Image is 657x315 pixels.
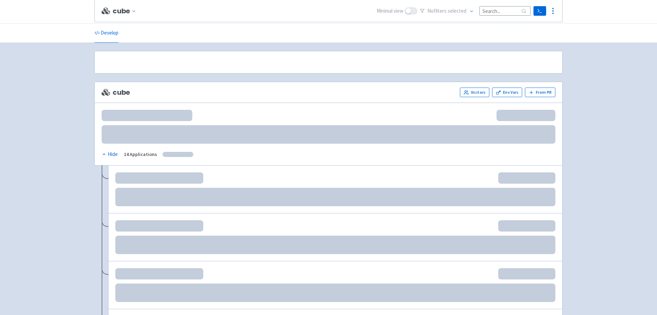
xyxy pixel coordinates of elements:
a: Develop [94,24,118,43]
button: Hide [102,150,118,158]
span: Minimal view [377,7,403,15]
button: From PR [525,88,555,97]
span: cube [102,89,130,96]
a: Terminal [533,6,546,16]
a: Visitors [460,88,489,97]
a: Env Vars [492,88,522,97]
div: 14 Applications [124,150,157,158]
span: selected [448,8,466,14]
input: Search... [479,6,531,15]
span: No filter s [427,7,466,15]
button: cube [113,7,139,15]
